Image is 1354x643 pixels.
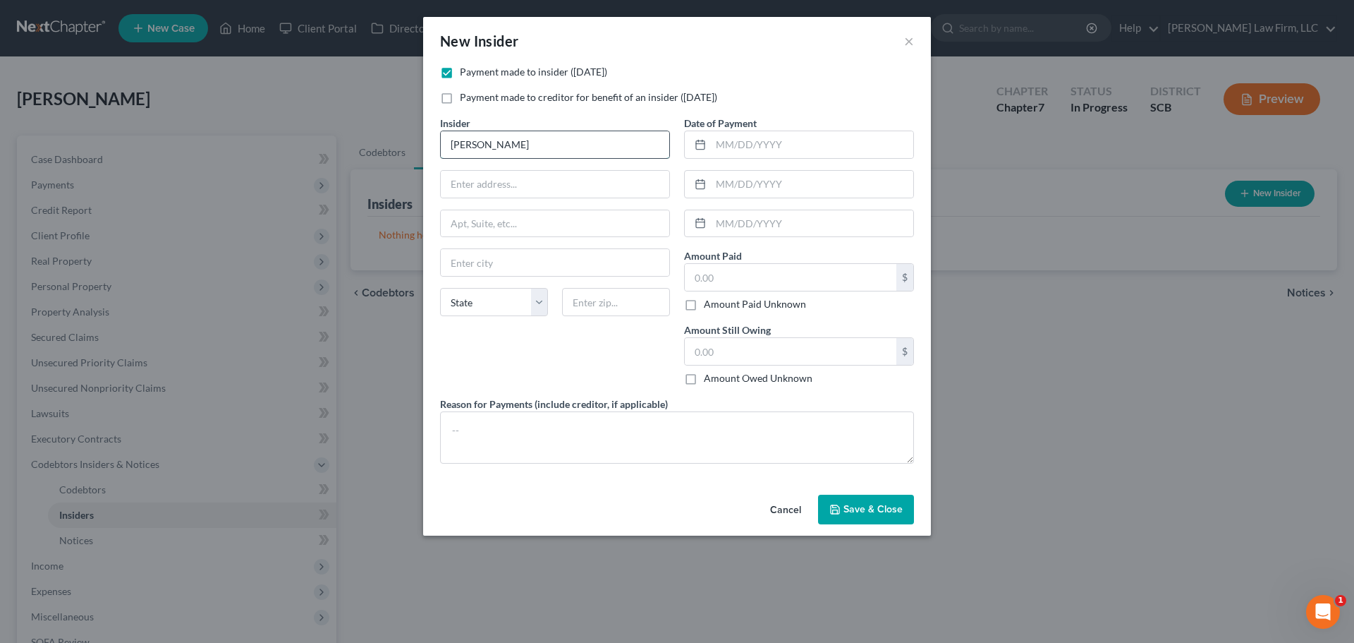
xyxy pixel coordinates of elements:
span: 1 [1335,595,1346,606]
span: Insider [440,117,470,129]
button: Save & Close [818,495,914,524]
button: Cancel [759,496,812,524]
input: Enter zip... [562,288,670,316]
span: New [440,32,470,49]
span: Insider [474,32,519,49]
iframe: Intercom live chat [1306,595,1340,629]
div: $ [896,338,913,365]
input: 0.00 [685,264,896,291]
input: Enter address... [441,171,669,198]
label: Amount Owed Unknown [704,371,812,385]
div: $ [896,264,913,291]
input: Enter name... [441,131,669,158]
input: Apt, Suite, etc... [441,210,669,237]
input: MM/DD/YYYY [711,131,913,158]
label: Payment made to insider ([DATE]) [460,65,607,79]
label: Reason for Payments (include creditor, if applicable) [440,397,668,411]
label: Payment made to creditor for benefit of an insider ([DATE]) [460,90,717,104]
label: Amount Paid [684,248,742,263]
input: 0.00 [685,338,896,365]
label: Amount Still Owing [684,323,771,337]
span: Save & Close [843,503,903,515]
input: MM/DD/YYYY [711,210,913,237]
button: × [904,32,914,49]
label: Date of Payment [684,116,757,131]
label: Amount Paid Unknown [704,297,806,311]
input: Enter city [441,249,669,276]
input: MM/DD/YYYY [711,171,913,198]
